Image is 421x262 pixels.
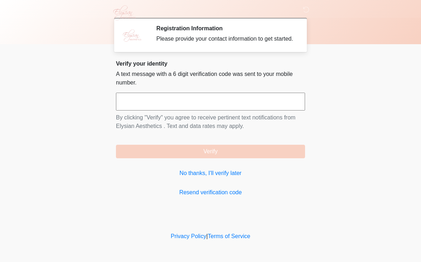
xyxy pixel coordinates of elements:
[116,188,305,197] a: Resend verification code
[116,169,305,178] a: No thanks, I'll verify later
[116,70,305,87] p: A text message with a 6 digit verification code was sent to your mobile number.
[109,5,139,20] img: Elysian Aesthetics Logo
[116,60,305,67] h2: Verify your identity
[121,25,143,46] img: Agent Avatar
[156,35,294,43] div: Please provide your contact information to get started.
[156,25,294,32] h2: Registration Information
[116,145,305,158] button: Verify
[208,233,250,239] a: Terms of Service
[206,233,208,239] a: |
[116,113,305,130] p: By clicking "Verify" you agree to receive pertinent text notifications from Elysian Aesthetics . ...
[171,233,207,239] a: Privacy Policy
